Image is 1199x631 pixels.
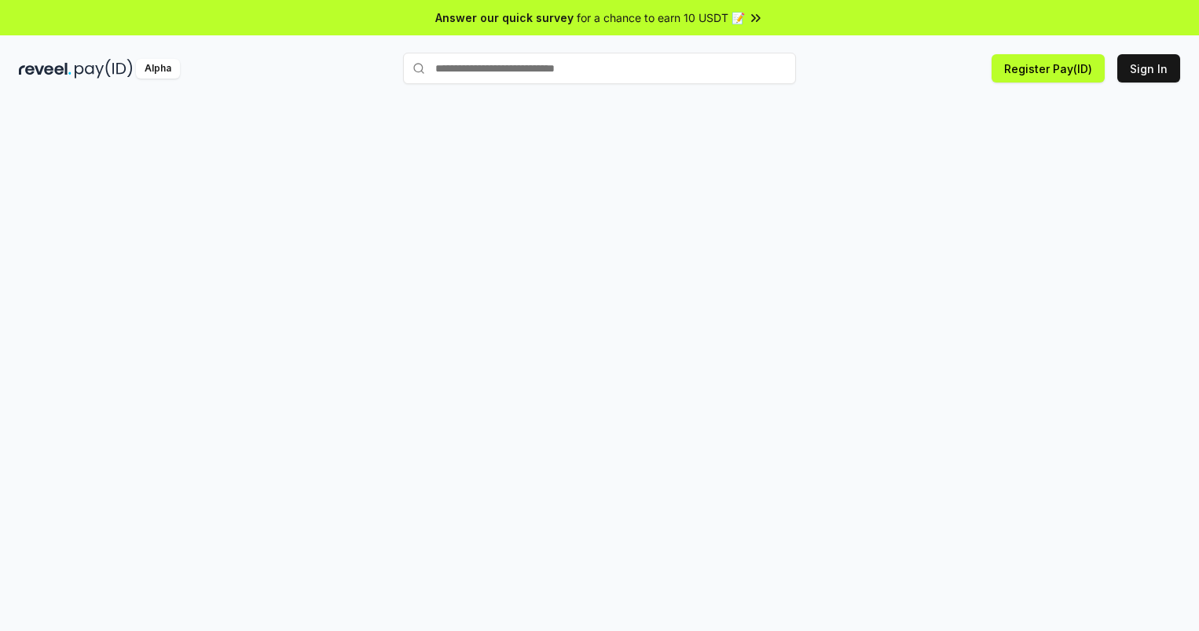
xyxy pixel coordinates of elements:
[19,59,71,79] img: reveel_dark
[1117,54,1180,83] button: Sign In
[75,59,133,79] img: pay_id
[136,59,180,79] div: Alpha
[435,9,574,26] span: Answer our quick survey
[992,54,1105,83] button: Register Pay(ID)
[577,9,745,26] span: for a chance to earn 10 USDT 📝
